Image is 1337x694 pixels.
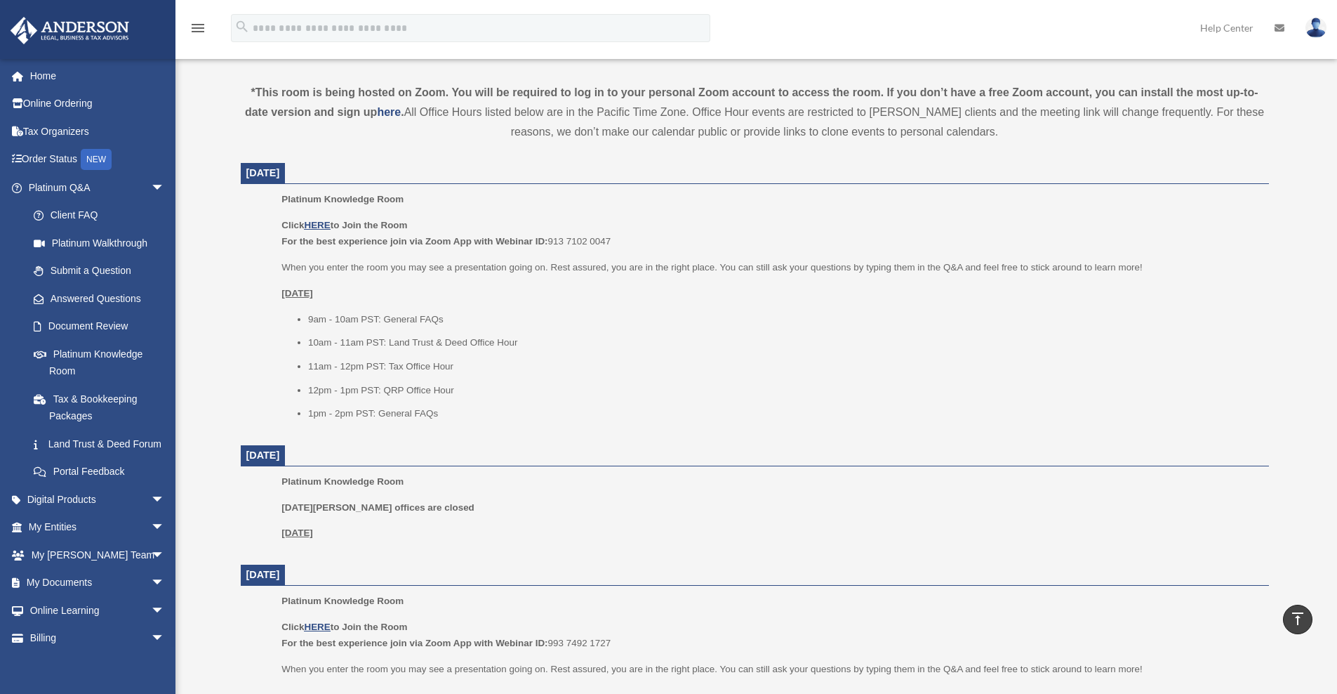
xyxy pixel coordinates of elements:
[10,62,186,90] a: Home
[281,194,404,204] span: Platinum Knowledge Room
[20,430,186,458] a: Land Trust & Deed Forum
[234,19,250,34] i: search
[281,259,1258,276] p: When you enter the room you may see a presentation going on. Rest assured, you are in the right p...
[304,220,330,230] a: HERE
[281,236,547,247] b: For the best experience join via Zoom App with Webinar ID:
[281,502,474,513] b: [DATE][PERSON_NAME] offices are closed
[281,476,404,487] span: Platinum Knowledge Room
[308,405,1259,422] li: 1pm - 2pm PST: General FAQs
[151,485,179,514] span: arrow_drop_down
[20,229,186,257] a: Platinum Walkthrough
[20,458,186,486] a: Portal Feedback
[1283,605,1312,634] a: vertical_align_top
[6,17,133,44] img: Anderson Advisors Platinum Portal
[281,528,313,538] u: [DATE]
[10,90,186,118] a: Online Ordering
[20,340,179,385] a: Platinum Knowledge Room
[10,173,186,202] a: Platinum Q&Aarrow_drop_down
[401,106,404,118] strong: .
[189,25,206,37] a: menu
[10,541,186,569] a: My [PERSON_NAME] Teamarrow_drop_down
[281,220,407,230] b: Click to Join the Room
[246,569,280,580] span: [DATE]
[377,106,401,118] a: here
[304,622,330,632] a: HERE
[1305,18,1326,38] img: User Pic
[10,596,186,624] a: Online Learningarrow_drop_down
[308,382,1259,399] li: 12pm - 1pm PST: QRP Office Hour
[246,167,280,178] span: [DATE]
[81,149,112,170] div: NEW
[20,385,186,430] a: Tax & Bookkeeping Packages
[308,311,1259,328] li: 9am - 10am PST: General FAQs
[281,596,404,606] span: Platinum Knowledge Room
[20,313,186,341] a: Document Review
[151,596,179,625] span: arrow_drop_down
[151,513,179,542] span: arrow_drop_down
[10,485,186,513] a: Digital Productsarrow_drop_down
[1289,610,1306,627] i: vertical_align_top
[151,624,179,653] span: arrow_drop_down
[246,450,280,461] span: [DATE]
[245,86,1258,118] strong: *This room is being hosted on Zoom. You will be required to log in to your personal Zoom account ...
[10,624,186,653] a: Billingarrow_drop_down
[10,569,186,597] a: My Documentsarrow_drop_down
[151,173,179,202] span: arrow_drop_down
[10,145,186,174] a: Order StatusNEW
[281,217,1258,250] p: 913 7102 0047
[151,569,179,598] span: arrow_drop_down
[308,358,1259,375] li: 11am - 12pm PST: Tax Office Hour
[241,83,1269,142] div: All Office Hours listed below are in the Pacific Time Zone. Office Hour events are restricted to ...
[281,638,547,648] b: For the best experience join via Zoom App with Webinar ID:
[281,288,313,299] u: [DATE]
[281,619,1258,652] p: 993 7492 1727
[10,513,186,542] a: My Entitiesarrow_drop_down
[308,334,1259,351] li: 10am - 11am PST: Land Trust & Deed Office Hour
[281,622,407,632] b: Click to Join the Room
[20,202,186,230] a: Client FAQ
[20,257,186,285] a: Submit a Question
[10,117,186,145] a: Tax Organizers
[151,541,179,570] span: arrow_drop_down
[20,284,186,313] a: Answered Questions
[189,20,206,37] i: menu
